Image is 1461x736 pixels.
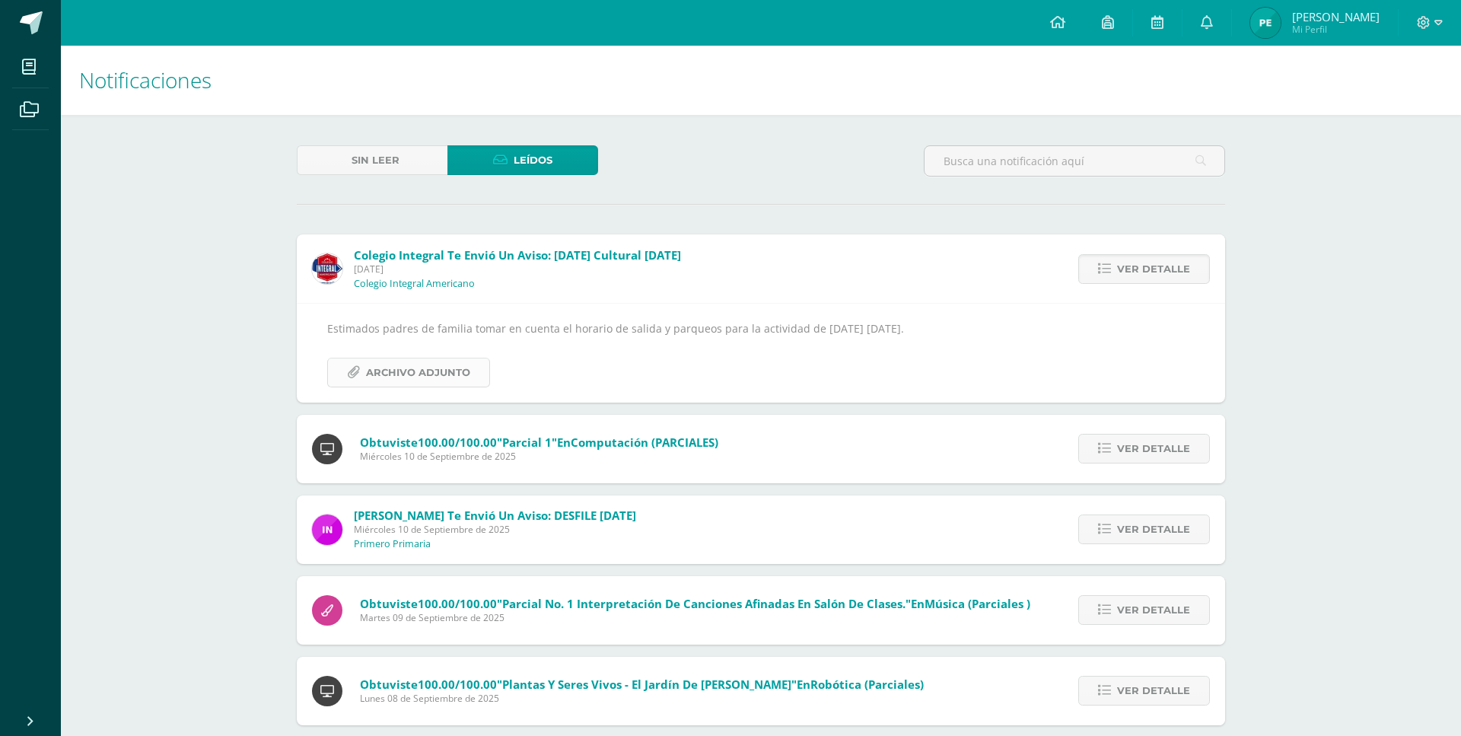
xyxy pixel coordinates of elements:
span: Música (Parciales ) [925,596,1030,611]
span: "Parcial 1" [497,435,557,450]
a: Archivo Adjunto [327,358,490,387]
span: Notificaciones [79,65,212,94]
span: Obtuviste en [360,435,718,450]
img: 49dcc5f07bc63dd4e845f3f2a9293567.png [312,515,342,545]
span: Ver detalle [1117,596,1190,624]
span: Mi Perfil [1292,23,1380,36]
span: Ver detalle [1117,515,1190,543]
span: Obtuviste en [360,596,1030,611]
span: [DATE] [354,263,681,276]
span: "Plantas y Seres Vivos - El Jardín de [PERSON_NAME]" [497,677,797,692]
span: Robótica (Parciales) [810,677,924,692]
div: Estimados padres de familia tomar en cuenta el horario de salida y parqueos para la actividad de ... [327,319,1195,387]
span: Computación (PARCIALES) [571,435,718,450]
span: Sin leer [352,146,399,174]
img: 23ec1711212fb13d506ed84399d281dc.png [1250,8,1281,38]
p: Colegio Integral Americano [354,278,475,290]
span: Miércoles 10 de Septiembre de 2025 [354,523,636,536]
span: 100.00/100.00 [418,596,497,611]
span: Ver detalle [1117,255,1190,283]
span: Martes 09 de Septiembre de 2025 [360,611,1030,624]
span: 100.00/100.00 [418,435,497,450]
span: Ver detalle [1117,435,1190,463]
span: 100.00/100.00 [418,677,497,692]
img: 3d8ecf278a7f74c562a74fe44b321cd5.png [312,253,342,284]
span: Colegio Integral te envió un aviso: [DATE] Cultural [DATE] [354,247,681,263]
span: "Parcial No. 1 interpretación de canciones afinadas en salón de clases." [497,596,911,611]
span: Ver detalle [1117,677,1190,705]
p: Primero Primaria [354,538,431,550]
span: Lunes 08 de Septiembre de 2025 [360,692,924,705]
span: Archivo Adjunto [366,358,470,387]
input: Busca una notificación aquí [925,146,1224,176]
a: Sin leer [297,145,447,175]
span: [PERSON_NAME] [1292,9,1380,24]
a: Leídos [447,145,598,175]
span: Leídos [514,146,552,174]
span: Obtuviste en [360,677,924,692]
span: Miércoles 10 de Septiembre de 2025 [360,450,718,463]
span: [PERSON_NAME] te envió un aviso: DESFILE [DATE] [354,508,636,523]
